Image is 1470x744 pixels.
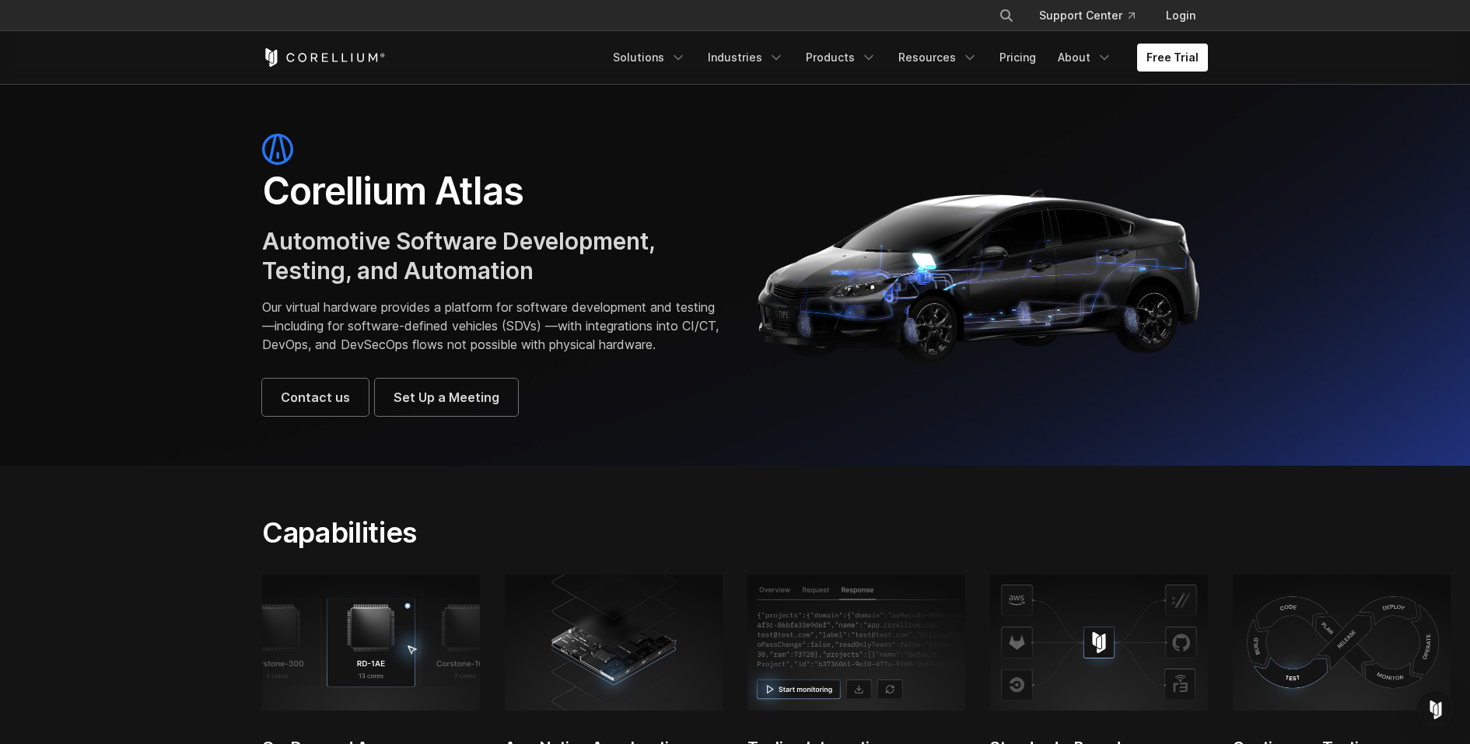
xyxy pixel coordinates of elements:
span: Contact us [281,388,350,407]
span: Set Up a Meeting [394,388,499,407]
a: Support Center [1027,2,1147,30]
h2: Capabilities [262,515,882,550]
a: Corellium Home [262,48,386,67]
a: Contact us [262,379,369,416]
a: Resources [889,44,987,72]
a: Products [796,44,886,72]
img: RD-1AE; 13 cores [262,575,480,710]
a: Free Trial [1137,44,1208,72]
img: Corellium platform integrating with AWS, GitHub, and CI tools for secure mobile app testing and D... [990,575,1208,710]
a: Solutions [604,44,695,72]
img: atlas-icon [262,134,293,165]
a: Industries [698,44,793,72]
div: Navigation Menu [604,44,1208,72]
button: Search [992,2,1020,30]
div: Open Intercom Messenger [1417,691,1454,728]
img: server-class Arm hardware; SDV development [505,575,723,710]
div: Navigation Menu [980,2,1208,30]
p: Our virtual hardware provides a platform for software development and testing—including for softw... [262,298,719,354]
a: Pricing [990,44,1045,72]
span: Automotive Software Development, Testing, and Automation [262,227,655,285]
img: Corellium_Hero_Atlas_Header [751,177,1208,372]
img: Continuous testing using physical devices in CI/CD workflows [1233,575,1451,710]
h1: Corellium Atlas [262,168,719,215]
img: Response tab, start monitoring; Tooling Integrations [747,575,965,710]
a: About [1048,44,1122,72]
a: Login [1153,2,1208,30]
a: Set Up a Meeting [375,379,518,416]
